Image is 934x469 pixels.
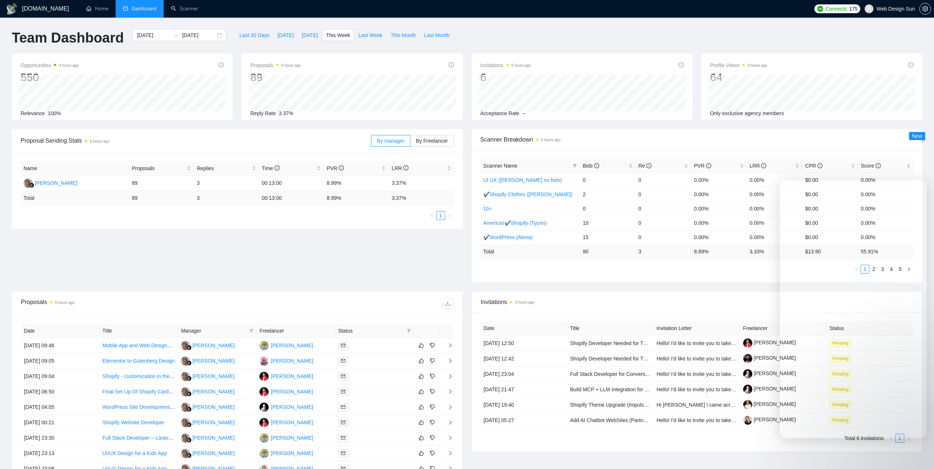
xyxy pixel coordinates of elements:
[743,354,752,363] img: c1XGIR80b-ujuyfVcW6A3kaqzQZRcZzackAGyi0NecA1iqtpIyJxhaP9vgsW63mpYE
[192,388,235,396] div: [PERSON_NAME]
[691,173,747,187] td: 0.00%
[428,387,437,396] button: dislike
[21,297,237,309] div: Proposals
[182,31,215,39] input: End date
[132,6,156,12] span: Dashboard
[570,386,744,392] a: Build MCP + LLM Integration for Security Scan Data Analytics and Reporting
[102,342,191,348] a: Mobile App and Web Designer Needed
[428,403,437,411] button: dislike
[416,138,448,144] span: By Freelancer
[257,324,335,338] th: Freelancer
[405,325,413,336] span: filter
[262,165,279,171] span: Time
[580,216,636,230] td: 10
[194,191,259,205] td: 3
[339,165,344,171] span: info-circle
[747,230,803,244] td: 0.00%
[437,212,445,220] a: 1
[747,216,803,230] td: 0.00%
[181,435,235,440] a: MC[PERSON_NAME]
[259,419,313,425] a: AT[PERSON_NAME]
[428,433,437,442] button: dislike
[573,164,577,168] span: filter
[181,433,190,443] img: MC
[181,387,190,396] img: MC
[747,244,803,259] td: 3.33 %
[428,372,437,381] button: dislike
[866,6,872,11] span: user
[259,403,269,412] img: YY
[419,389,424,395] span: like
[483,163,517,169] span: Scanner Name
[743,386,796,392] a: [PERSON_NAME]
[259,176,324,191] td: 00:13:00
[583,163,599,169] span: Bids
[447,213,452,218] span: right
[420,29,453,41] button: Last Month
[186,422,192,427] img: gigradar-bm.png
[449,62,454,67] span: info-circle
[743,401,796,407] a: [PERSON_NAME]
[298,29,322,41] button: [DATE]
[386,29,420,41] button: This Month
[430,435,435,441] span: dislike
[259,341,269,350] img: IT
[341,389,345,394] span: mail
[341,451,345,455] span: mail
[691,216,747,230] td: 0.00%
[271,418,313,426] div: [PERSON_NAME]
[654,321,740,336] th: Invitation Letter
[181,388,235,394] a: MC[PERSON_NAME]
[192,357,235,365] div: [PERSON_NAME]
[102,389,207,395] a: Final Set Up Of Shopify Card & Local Delivery
[259,342,313,348] a: IT[PERSON_NAME]
[743,369,752,378] img: c1gL6zrSnaLfgYKYkFATEphuZ1VZNvXqd9unVblrKUqv_id2bBPzeby3fquoX2mwdg
[480,61,531,70] span: Invitations
[341,359,345,363] span: mail
[920,6,931,12] span: setting
[580,173,636,187] td: 0
[29,183,34,188] img: gigradar-bm.png
[23,180,77,186] a: MC[PERSON_NAME]
[389,191,454,205] td: 3.37 %
[748,63,767,67] time: 6 hours ago
[419,404,424,410] span: like
[428,418,437,427] button: dislike
[747,201,803,216] td: 0.00%
[358,31,382,39] span: Last Week
[239,31,269,39] span: Last 30 Days
[192,449,235,457] div: [PERSON_NAME]
[636,216,691,230] td: 0
[424,31,449,39] span: Last Month
[480,110,520,116] span: Acceptance Rate
[259,372,269,381] img: AT
[570,340,672,346] a: Shopify Developer Needed for Two Websites
[181,358,235,363] a: MC[PERSON_NAME]
[102,373,205,379] a: Shopify - customization in the Impulse theme
[419,435,424,441] span: like
[691,187,747,201] td: 0.00%
[636,187,691,201] td: 0
[322,29,354,41] button: This Week
[419,342,424,348] span: like
[21,136,371,145] span: Proposal Sending Stats
[181,342,235,348] a: MC[PERSON_NAME]
[912,133,922,139] span: New
[21,110,45,116] span: Relevance
[541,138,561,142] time: 6 hours ago
[192,434,235,442] div: [PERSON_NAME]
[743,355,796,361] a: [PERSON_NAME]
[858,173,914,187] td: 0.00%
[129,176,194,191] td: 89
[259,191,324,205] td: 00:13:00
[390,31,416,39] span: This Month
[679,62,684,67] span: info-circle
[102,358,175,364] a: Elementor to Gutenberg Design
[173,32,179,38] span: swap-right
[636,230,691,244] td: 0
[430,404,435,410] span: dislike
[817,6,823,12] img: upwork-logo.png
[780,180,927,438] iframe: To enrich screen reader interactions, please activate Accessibility in Grammarly extension settings
[407,329,411,333] span: filter
[639,163,652,169] span: Re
